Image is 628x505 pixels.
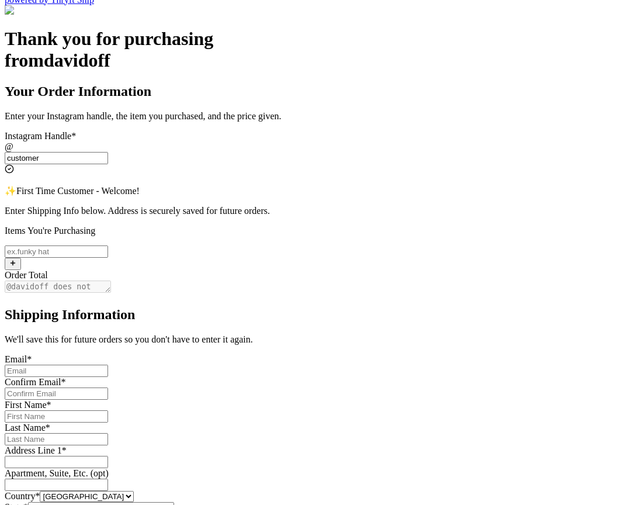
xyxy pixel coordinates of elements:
[44,50,110,71] span: davidoff
[5,245,108,258] input: ex.funky hat
[5,141,623,152] div: @
[5,410,108,423] input: First Name
[5,354,32,364] label: Email
[5,491,40,501] label: Country
[5,206,623,216] p: Enter Shipping Info below. Address is securely saved for future orders.
[5,468,109,478] label: Apartment, Suite, Etc. (opt)
[5,334,623,345] p: We'll save this for future orders so you don't have to enter it again.
[5,28,623,71] h1: Thank you for purchasing from
[5,423,50,433] label: Last Name
[16,186,140,196] span: First Time Customer - Welcome!
[5,186,16,196] span: ✨
[5,377,65,387] label: Confirm Email
[5,270,623,281] div: Order Total
[5,84,623,99] h2: Your Order Information
[5,307,623,323] h2: Shipping Information
[5,131,76,141] label: Instagram Handle
[5,445,67,455] label: Address Line 1
[5,433,108,445] input: Last Name
[5,5,121,16] img: Customer Form Background
[5,365,108,377] input: Email
[5,226,623,236] p: Items You're Purchasing
[5,388,108,400] input: Confirm Email
[5,111,623,122] p: Enter your Instagram handle, the item you purchased, and the price given.
[5,400,51,410] label: First Name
